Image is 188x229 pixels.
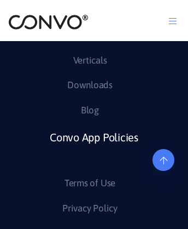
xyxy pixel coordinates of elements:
a: Verticals [73,52,107,70]
a: Convo App Policies [50,127,138,175]
a: Privacy Policy [62,200,117,217]
a: Blog [81,102,99,119]
a: Terms of Use [64,175,115,192]
a: Downloads [67,77,113,94]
